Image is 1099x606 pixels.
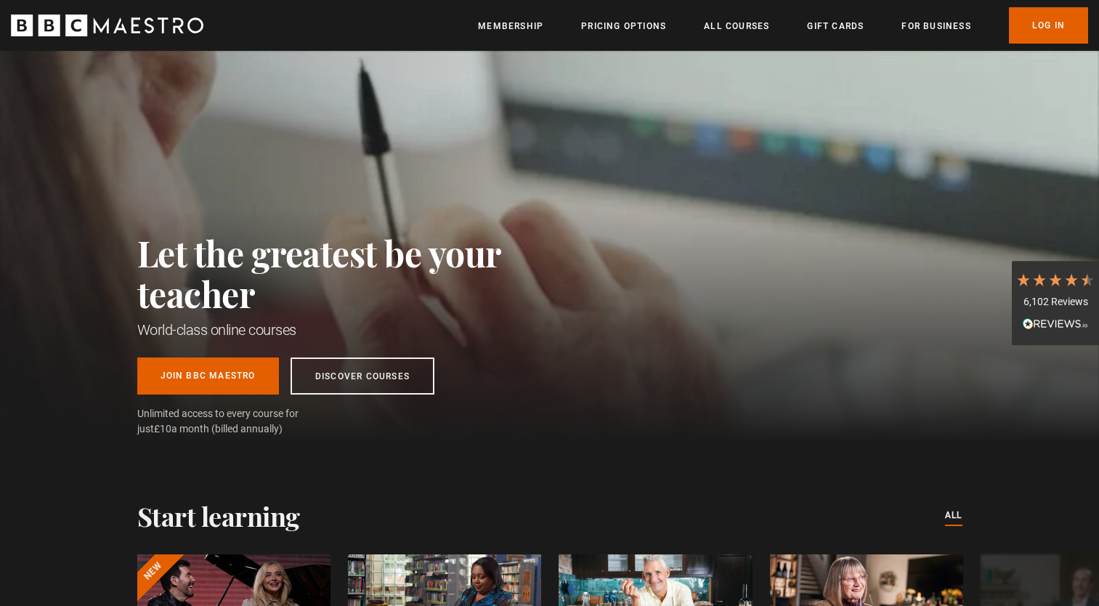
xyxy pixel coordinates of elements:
[154,423,171,435] span: £10
[137,501,300,531] h2: Start learning
[137,320,566,340] h1: World-class online courses
[137,357,279,395] a: Join BBC Maestro
[478,7,1088,44] nav: Primary
[11,15,203,36] svg: BBC Maestro
[581,19,666,33] a: Pricing Options
[1015,295,1095,310] div: 6,102 Reviews
[1015,317,1095,334] div: Read All Reviews
[704,19,769,33] a: All Courses
[137,406,333,437] span: Unlimited access to every course for just a month (billed annually)
[1023,318,1088,328] img: REVIEWS.io
[1009,7,1088,44] a: Log In
[807,19,864,33] a: Gift Cards
[901,19,970,33] a: For business
[1012,261,1099,345] div: 6,102 ReviewsRead All Reviews
[478,19,543,33] a: Membership
[945,508,962,524] a: All
[291,357,434,395] a: Discover Courses
[137,233,566,314] h2: Let the greatest be your teacher
[1015,272,1095,288] div: 4.7 Stars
